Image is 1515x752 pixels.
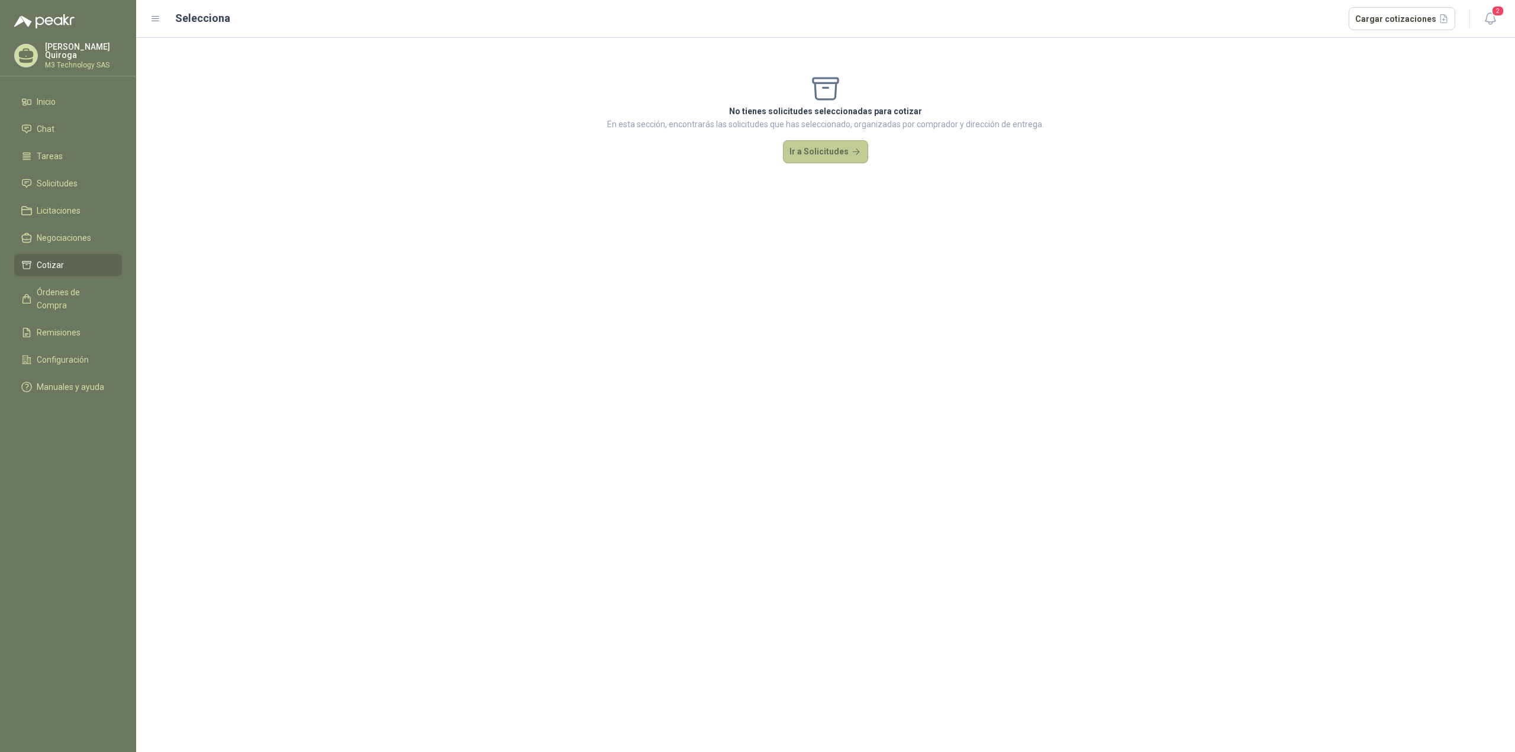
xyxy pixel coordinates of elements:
span: Remisiones [37,326,80,339]
span: Tareas [37,150,63,163]
a: Chat [14,118,122,140]
span: Licitaciones [37,204,80,217]
span: Inicio [37,95,56,108]
p: M3 Technology SAS [45,62,122,69]
span: Órdenes de Compra [37,286,111,312]
a: Licitaciones [14,199,122,222]
a: Tareas [14,145,122,167]
p: [PERSON_NAME] Quiroga [45,43,122,59]
h2: Selecciona [175,10,230,27]
a: Cotizar [14,254,122,276]
span: Solicitudes [37,177,78,190]
a: Solicitudes [14,172,122,195]
a: Remisiones [14,321,122,344]
button: 2 [1479,8,1501,30]
span: Configuración [37,353,89,366]
a: Inicio [14,91,122,113]
p: No tienes solicitudes seleccionadas para cotizar [607,105,1044,118]
span: Manuales y ayuda [37,380,104,393]
a: Negociaciones [14,227,122,249]
span: Negociaciones [37,231,91,244]
span: Cotizar [37,259,64,272]
button: Cargar cotizaciones [1349,7,1456,31]
img: Logo peakr [14,14,75,28]
button: Ir a Solicitudes [783,140,868,164]
a: Órdenes de Compra [14,281,122,317]
a: Configuración [14,348,122,371]
span: 2 [1491,5,1504,17]
p: En esta sección, encontrarás las solicitudes que has seleccionado, organizadas por comprador y di... [607,118,1044,131]
a: Manuales y ayuda [14,376,122,398]
span: Chat [37,122,54,135]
